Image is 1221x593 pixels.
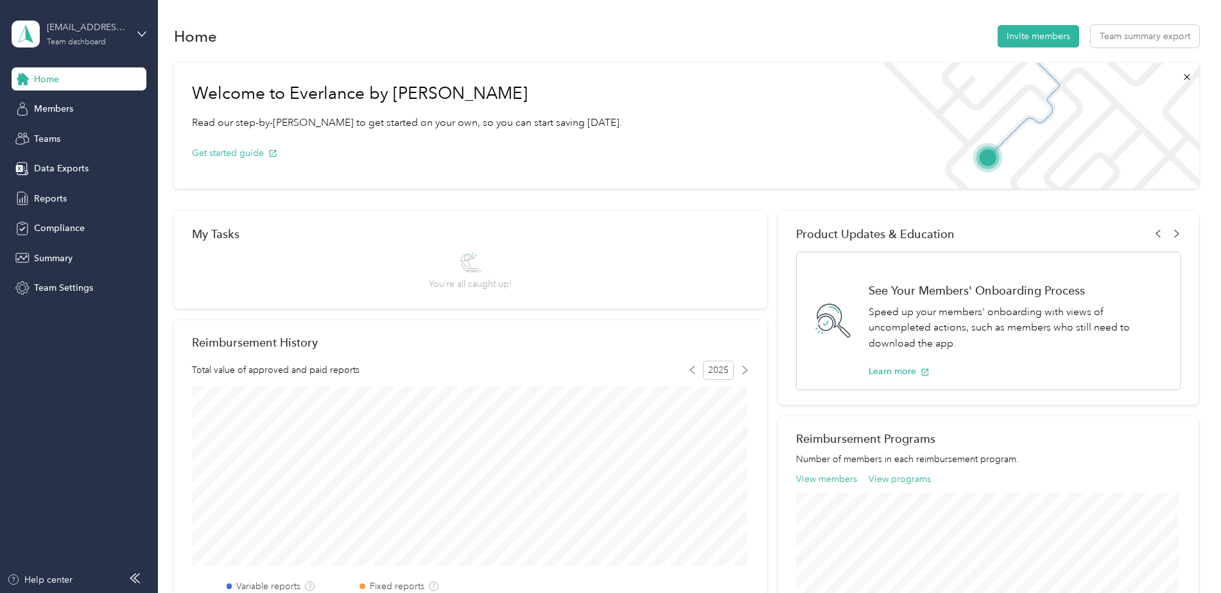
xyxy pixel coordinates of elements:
[869,284,1166,297] h1: See Your Members' Onboarding Process
[34,192,67,205] span: Reports
[370,580,424,593] label: Fixed reports
[192,227,749,241] div: My Tasks
[34,102,73,116] span: Members
[869,63,1199,189] img: Welcome to everlance
[1149,521,1221,593] iframe: Everlance-gr Chat Button Frame
[34,73,59,86] span: Home
[796,227,955,241] span: Product Updates & Education
[34,162,89,175] span: Data Exports
[192,146,277,160] button: Get started guide
[34,221,85,235] span: Compliance
[34,132,60,146] span: Teams
[47,39,106,46] div: Team dashboard
[34,252,73,265] span: Summary
[869,365,930,378] button: Learn more
[47,21,127,34] div: [EMAIL_ADDRESS][DOMAIN_NAME]
[192,336,318,349] h2: Reimbursement History
[1091,25,1199,47] button: Team summary export
[34,281,93,295] span: Team Settings
[192,363,359,377] span: Total value of approved and paid reports
[7,573,73,587] button: Help center
[192,83,622,104] h1: Welcome to Everlance by [PERSON_NAME]
[192,115,622,131] p: Read our step-by-[PERSON_NAME] to get started on your own, so you can start saving [DATE].
[796,452,1181,466] p: Number of members in each reimbursement program.
[796,472,857,486] button: View members
[236,580,300,593] label: Variable reports
[869,472,931,486] button: View programs
[796,432,1181,445] h2: Reimbursement Programs
[998,25,1079,47] button: Invite members
[869,304,1166,352] p: Speed up your members' onboarding with views of uncompleted actions, such as members who still ne...
[429,277,512,291] span: You’re all caught up!
[703,361,734,380] span: 2025
[174,30,217,43] h1: Home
